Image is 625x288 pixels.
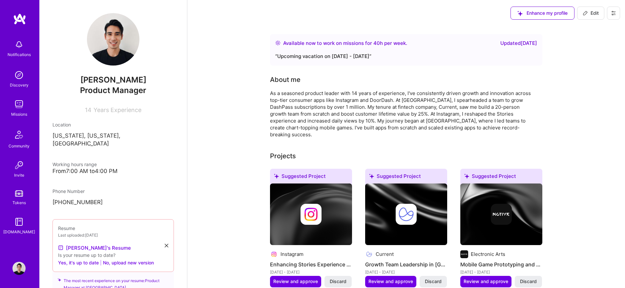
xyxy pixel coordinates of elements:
[85,106,92,113] span: 14
[491,204,512,225] img: Company logo
[12,159,26,172] img: Invite
[52,168,174,175] div: From 7:00 AM to 4:00 PM
[52,162,97,167] span: Working hours range
[270,269,352,276] div: [DATE] - [DATE]
[460,260,542,269] h4: Mobile Game Prototyping and Monetization
[8,51,31,58] div: Notifications
[3,228,35,235] div: [DOMAIN_NAME]
[365,250,373,258] img: Company logo
[270,260,352,269] h4: Enhancing Stories Experience on Instagram
[12,38,26,51] img: bell
[274,174,279,179] i: icon SuggestedTeams
[103,259,154,266] button: No, upload new version
[460,183,542,245] img: cover
[15,190,23,197] img: tokens
[460,169,542,186] div: Suggested Project
[283,39,407,47] div: Available now to work on missions for h per week .
[13,13,26,25] img: logo
[165,244,168,247] i: icon Close
[80,86,146,95] span: Product Manager
[365,183,447,245] img: cover
[58,244,131,252] a: [PERSON_NAME]'s Resume
[58,225,75,231] span: Resume
[87,13,139,66] img: User Avatar
[9,143,30,149] div: Community
[471,251,505,258] div: Electronic Arts
[520,278,537,285] span: Discard
[460,250,468,258] img: Company logo
[11,127,27,143] img: Community
[58,252,168,259] div: Is your resume up to date?
[517,10,568,16] span: Enhance my profile
[517,11,523,16] i: icon SuggestedTeams
[58,245,63,250] img: Resume
[330,278,346,285] span: Discard
[52,75,174,85] span: [PERSON_NAME]
[275,52,537,60] div: “ Upcoming vacation on [DATE] - [DATE] ”
[12,68,26,82] img: discovery
[14,172,24,179] div: Invite
[100,259,102,266] span: |
[270,183,352,245] img: cover
[396,204,417,225] img: Company logo
[12,215,26,228] img: guide book
[368,278,413,285] span: Review and approve
[52,199,174,206] p: [PHONE_NUMBER]
[52,132,174,148] p: [US_STATE], [US_STATE], [GEOGRAPHIC_DATA]
[270,90,532,138] div: As a seasoned product leader with 14 years of experience, I've consistently driven growth and inn...
[12,199,26,206] div: Tokens
[281,251,303,258] div: Instagram
[365,269,447,276] div: [DATE] - [DATE]
[58,232,168,239] div: Last uploaded: [DATE]
[273,278,318,285] span: Review and approve
[583,10,599,16] span: Edit
[376,251,394,258] div: Current
[270,151,296,161] div: Projects
[301,204,322,225] img: Company logo
[11,111,27,118] div: Missions
[500,39,537,47] div: Updated [DATE]
[270,169,352,186] div: Suggested Project
[10,82,29,88] div: Discovery
[464,278,508,285] span: Review and approve
[12,262,26,275] img: User Avatar
[373,40,380,46] span: 40
[460,269,542,276] div: [DATE] - [DATE]
[369,174,374,179] i: icon SuggestedTeams
[94,106,141,113] span: Years Experience
[275,40,281,46] img: Availability
[270,75,301,85] div: About me
[52,188,85,194] span: Phone Number
[58,259,99,266] button: Yes, it's up to date
[270,250,278,258] img: Company logo
[365,169,447,186] div: Suggested Project
[425,278,442,285] span: Discard
[52,121,174,128] div: Location
[58,277,61,282] i: icon SuggestedTeams
[464,174,469,179] i: icon SuggestedTeams
[12,98,26,111] img: teamwork
[365,260,447,269] h4: Growth Team Leadership in [GEOGRAPHIC_DATA]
